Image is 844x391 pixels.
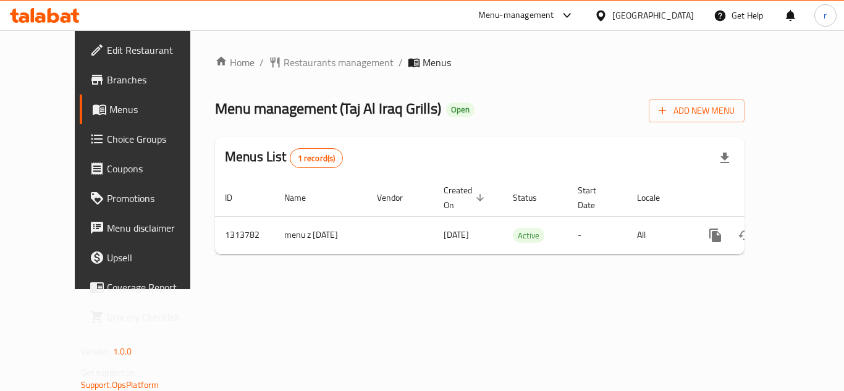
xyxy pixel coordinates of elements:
[80,302,216,332] a: Grocery Checklist
[269,55,394,70] a: Restaurants management
[109,102,206,117] span: Menus
[107,221,206,235] span: Menu disclaimer
[225,190,248,205] span: ID
[80,95,216,124] a: Menus
[290,153,343,164] span: 1 record(s)
[113,343,132,359] span: 1.0.0
[107,191,206,206] span: Promotions
[478,8,554,23] div: Menu-management
[578,183,612,212] span: Start Date
[377,190,419,205] span: Vendor
[107,72,206,87] span: Branches
[824,9,827,22] span: r
[627,216,691,254] td: All
[80,272,216,302] a: Coverage Report
[80,124,216,154] a: Choice Groups
[107,280,206,295] span: Coverage Report
[691,179,829,217] th: Actions
[107,250,206,265] span: Upsell
[215,216,274,254] td: 1313782
[215,95,441,122] span: Menu management ( Taj Al Iraq Grills )
[513,228,544,243] div: Active
[284,55,394,70] span: Restaurants management
[659,103,735,119] span: Add New Menu
[215,55,745,70] nav: breadcrumb
[80,213,216,243] a: Menu disclaimer
[444,183,488,212] span: Created On
[513,190,553,205] span: Status
[215,55,255,70] a: Home
[81,343,111,359] span: Version:
[80,65,216,95] a: Branches
[80,35,216,65] a: Edit Restaurant
[423,55,451,70] span: Menus
[568,216,627,254] td: -
[225,148,343,168] h2: Menus List
[637,190,676,205] span: Locale
[274,216,367,254] td: menu z [DATE]
[107,43,206,57] span: Edit Restaurant
[290,148,344,168] div: Total records count
[446,104,475,115] span: Open
[701,221,730,250] button: more
[107,309,206,324] span: Grocery Checklist
[81,364,138,380] span: Get support on:
[80,183,216,213] a: Promotions
[80,154,216,183] a: Coupons
[284,190,322,205] span: Name
[710,143,740,173] div: Export file
[215,179,829,254] table: enhanced table
[612,9,694,22] div: [GEOGRAPHIC_DATA]
[80,243,216,272] a: Upsell
[444,227,469,243] span: [DATE]
[513,229,544,243] span: Active
[107,132,206,146] span: Choice Groups
[649,99,745,122] button: Add New Menu
[730,221,760,250] button: Change Status
[399,55,403,70] li: /
[446,103,475,117] div: Open
[260,55,264,70] li: /
[107,161,206,176] span: Coupons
